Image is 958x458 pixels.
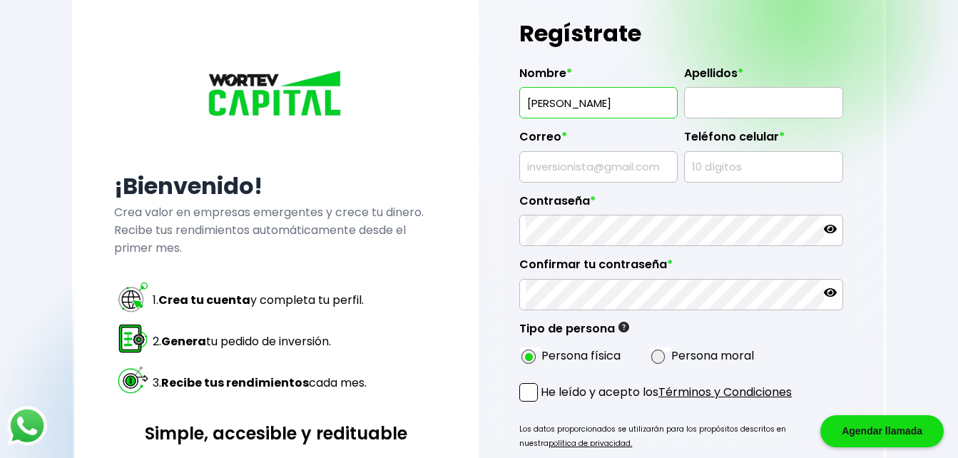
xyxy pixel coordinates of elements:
[549,438,632,449] a: política de privacidad.
[519,66,678,88] label: Nombre
[671,347,754,365] label: Persona moral
[519,322,629,343] label: Tipo de persona
[526,152,671,182] input: inversionista@gmail.com
[541,347,621,365] label: Persona física
[152,280,367,320] td: 1. y completa tu perfil.
[519,12,842,55] h1: Regístrate
[684,66,842,88] label: Apellidos
[114,421,437,446] h3: Simple, accesible y redituable
[152,321,367,361] td: 2. tu pedido de inversión.
[519,130,678,151] label: Correo
[116,280,150,314] img: paso 1
[116,363,150,397] img: paso 3
[820,415,944,447] div: Agendar llamada
[7,406,47,446] img: logos_whatsapp-icon.242b2217.svg
[541,383,792,401] p: He leído y acepto los
[658,384,792,400] a: Términos y Condiciones
[691,152,836,182] input: 10 dígitos
[114,169,437,203] h2: ¡Bienvenido!
[519,194,842,215] label: Contraseña
[519,422,842,451] p: Los datos proporcionados se utilizarán para los propósitos descritos en nuestra
[161,375,309,391] strong: Recibe tus rendimientos
[618,322,629,332] img: gfR76cHglkPwleuBLjWdxeZVvX9Wp6JBDmjRYY8JYDQn16A2ICN00zLTgIroGa6qie5tIuWH7V3AapTKqzv+oMZsGfMUqL5JM...
[152,362,367,402] td: 3. cada mes.
[684,130,842,151] label: Teléfono celular
[114,203,437,257] p: Crea valor en empresas emergentes y crece tu dinero. Recibe tus rendimientos automáticamente desd...
[205,68,347,121] img: logo_wortev_capital
[116,322,150,355] img: paso 2
[161,333,206,350] strong: Genera
[158,292,250,308] strong: Crea tu cuenta
[519,258,842,279] label: Confirmar tu contraseña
